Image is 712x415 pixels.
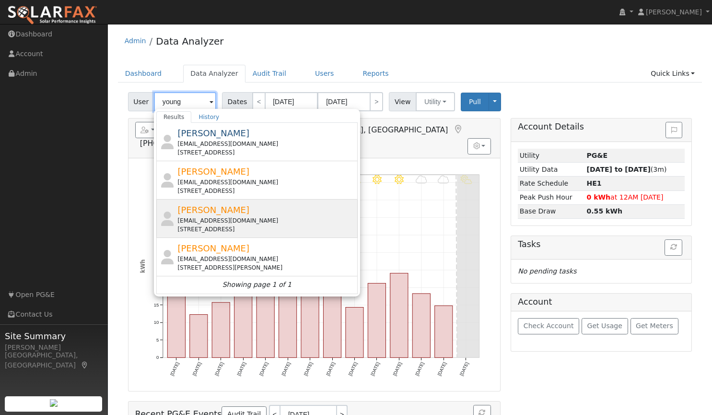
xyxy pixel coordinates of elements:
[156,36,223,47] a: Data Analyzer
[665,122,682,138] button: Issue History
[183,65,245,83] a: Data Analyzer
[222,280,292,290] i: Showing page 1 of 1
[301,191,319,358] rect: onclick=""
[582,318,628,334] button: Get Usage
[524,322,574,330] span: Check Account
[177,216,355,225] div: [EMAIL_ADDRESS][DOMAIN_NAME]
[128,92,154,111] span: User
[586,166,666,173] span: (3m)
[586,179,601,187] strong: N
[280,361,292,377] text: [DATE]
[139,259,146,273] text: kWh
[586,207,622,215] strong: 0.55 kWh
[177,140,355,148] div: [EMAIL_ADDRESS][DOMAIN_NAME]
[308,65,341,83] a: Users
[222,92,253,111] span: Dates
[518,122,685,132] h5: Account Details
[518,267,576,275] i: No pending tasks
[518,163,585,177] td: Utility Data
[665,239,682,256] button: Refresh
[153,302,159,308] text: 15
[177,187,355,195] div: [STREET_ADDRESS]
[518,149,585,163] td: Utility
[284,125,448,134] span: [GEOGRAPHIC_DATA], [GEOGRAPHIC_DATA]
[140,139,210,148] span: [PHONE_NUMBER]
[587,322,622,330] span: Get Usage
[370,361,381,377] text: [DATE]
[303,361,314,377] text: [DATE]
[190,315,208,358] rect: onclick=""
[389,92,416,111] span: View
[50,399,58,407] img: retrieve
[646,8,702,16] span: [PERSON_NAME]
[252,92,266,111] a: <
[5,350,103,370] div: [GEOGRAPHIC_DATA], [GEOGRAPHIC_DATA]
[518,318,579,334] button: Check Account
[636,322,673,330] span: Get Meters
[5,343,103,353] div: [PERSON_NAME]
[373,175,382,184] i: 9/26 - Clear
[518,177,585,190] td: Rate Schedule
[279,241,296,357] rect: onclick=""
[245,65,293,83] a: Audit Trail
[125,37,146,45] a: Admin
[347,361,358,377] text: [DATE]
[153,320,159,325] text: 10
[156,355,159,360] text: 0
[7,5,97,25] img: SolarFax
[81,361,89,369] a: Map
[177,128,249,138] span: [PERSON_NAME]
[167,248,185,358] rect: onclick=""
[156,337,159,343] text: 5
[438,175,449,184] i: 9/29 - Cloudy
[518,204,585,218] td: Base Draw
[435,306,453,357] rect: onclick=""
[392,361,403,377] text: [DATE]
[177,166,249,177] span: [PERSON_NAME]
[630,318,679,334] button: Get Meters
[177,263,355,272] div: [STREET_ADDRESS][PERSON_NAME]
[169,361,180,377] text: [DATE]
[518,239,685,249] h5: Tasks
[469,98,481,106] span: Pull
[118,65,169,83] a: Dashboard
[177,148,355,157] div: [STREET_ADDRESS]
[191,361,202,377] text: [DATE]
[257,283,274,357] rect: onclick=""
[586,193,610,201] strong: 0 kWh
[453,125,463,134] a: Map
[177,205,249,215] span: [PERSON_NAME]
[177,255,355,263] div: [EMAIL_ADDRESS][DOMAIN_NAME]
[177,178,355,187] div: [EMAIL_ADDRESS][DOMAIN_NAME]
[258,361,269,377] text: [DATE]
[212,302,230,357] rect: onclick=""
[416,92,455,111] button: Utility
[5,330,103,343] span: Site Summary
[585,190,685,204] td: at 12AM [DATE]
[412,294,430,358] rect: onclick=""
[191,111,226,123] a: History
[325,361,336,377] text: [DATE]
[586,152,607,159] strong: ID: 17353507, authorized: 09/30/25
[370,92,383,111] a: >
[586,166,650,173] strong: [DATE] to [DATE]
[234,287,252,358] rect: onclick=""
[436,361,447,377] text: [DATE]
[518,190,585,204] td: Peak Push Hour
[643,65,702,83] a: Quick Links
[395,175,404,184] i: 9/27 - Clear
[323,287,341,357] rect: onclick=""
[346,308,363,358] rect: onclick=""
[461,93,489,111] button: Pull
[368,283,385,357] rect: onclick=""
[356,65,396,83] a: Reports
[214,361,225,377] text: [DATE]
[154,92,216,111] input: Select a User
[459,361,470,377] text: [DATE]
[414,361,425,377] text: [DATE]
[156,111,192,123] a: Results
[236,361,247,377] text: [DATE]
[177,225,355,234] div: [STREET_ADDRESS]
[390,273,408,357] rect: onclick=""
[349,175,360,184] i: 9/25 - PartlyCloudy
